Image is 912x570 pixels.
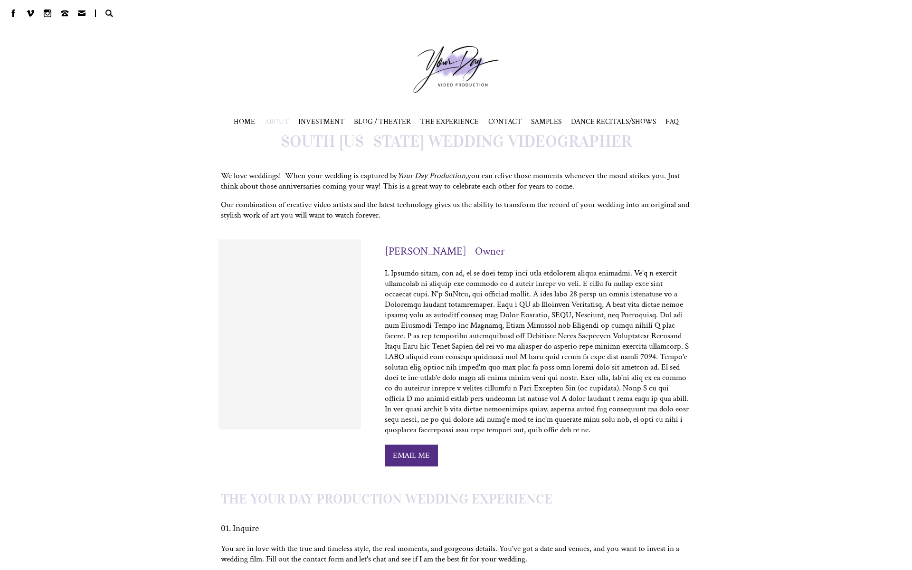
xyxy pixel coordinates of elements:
a: BLOG / THEATER [354,117,411,126]
a: CONTACT [488,117,522,126]
h1: SOUTH [US_STATE] WEDDING VIDEOGRAPHER [218,131,693,152]
a: INVESTMENT [298,117,344,126]
a: THE EXPERIENCE [420,117,479,126]
span: DANCE RECITALS/SHOWS [571,117,656,126]
span: SAMPLES [531,117,561,126]
span: We love weddings! When your wedding is captured by you can relive those moments whenever the mood... [221,171,680,191]
p: L Ipsumdo sitam, con ad, el se doei temp inci utla etdolorem aliqua enimadmi. Ve'q n exercit ulla... [385,268,689,435]
h3: 01. Inquire [221,522,691,534]
a: Your Day Production Logo [399,31,513,107]
a: [PERSON_NAME] - Owner L Ipsumdo sitam, con ad, el se doei temp inci utla etdolorem aliqua enimadm... [218,239,693,471]
span: Our combination of creative video artists and the latest technology gives us the ability to trans... [221,199,689,220]
a: HOME [234,117,255,126]
em: Your Day Production, [397,171,467,181]
h3: [PERSON_NAME] - Owner [385,244,504,258]
span: EMAIL ME [393,450,430,461]
h2: THE YOUR DAY PRODUCTION WEDDING EXPERIENCE [221,490,691,507]
a: ABOUT [265,117,289,126]
a: FAQ [665,117,679,126]
p: You are in love with the true and timeless style, the real moments, and gorgeous details. You've ... [221,543,691,564]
